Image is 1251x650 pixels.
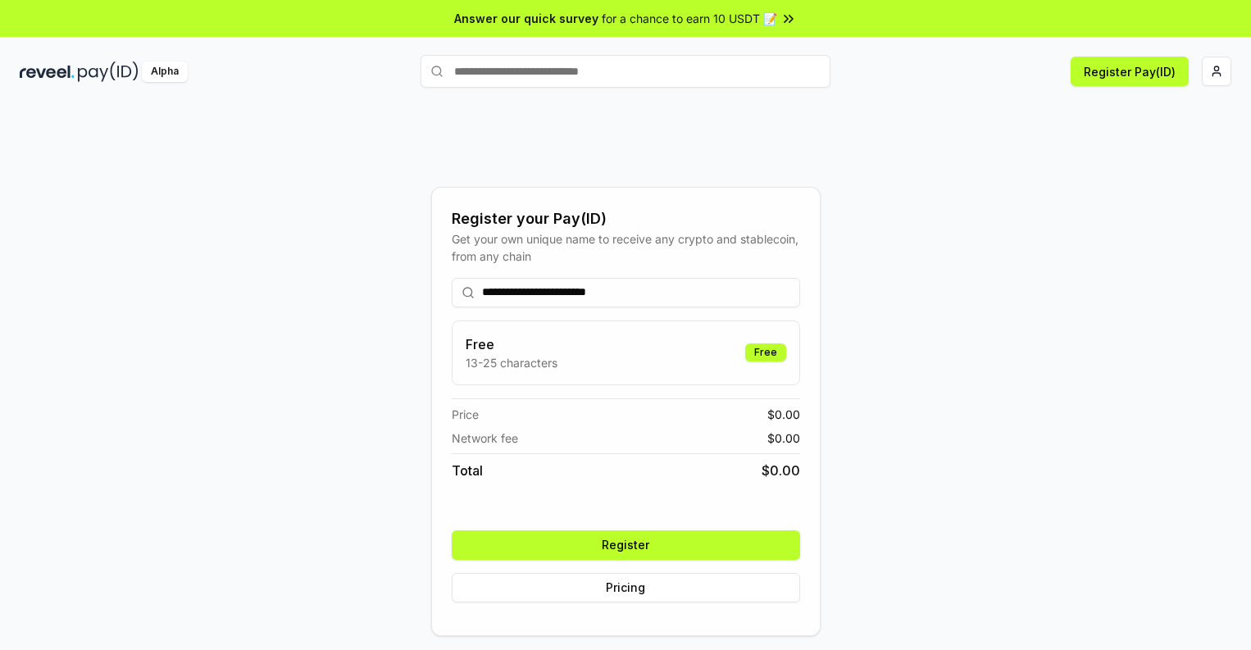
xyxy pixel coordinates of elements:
[454,10,598,27] span: Answer our quick survey
[767,406,800,423] span: $ 0.00
[78,61,139,82] img: pay_id
[762,461,800,480] span: $ 0.00
[452,230,800,265] div: Get your own unique name to receive any crypto and stablecoin, from any chain
[452,207,800,230] div: Register your Pay(ID)
[452,573,800,602] button: Pricing
[466,354,557,371] p: 13-25 characters
[745,343,786,361] div: Free
[452,461,483,480] span: Total
[452,430,518,447] span: Network fee
[452,406,479,423] span: Price
[452,530,800,560] button: Register
[142,61,188,82] div: Alpha
[767,430,800,447] span: $ 0.00
[20,61,75,82] img: reveel_dark
[1071,57,1189,86] button: Register Pay(ID)
[602,10,777,27] span: for a chance to earn 10 USDT 📝
[466,334,557,354] h3: Free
